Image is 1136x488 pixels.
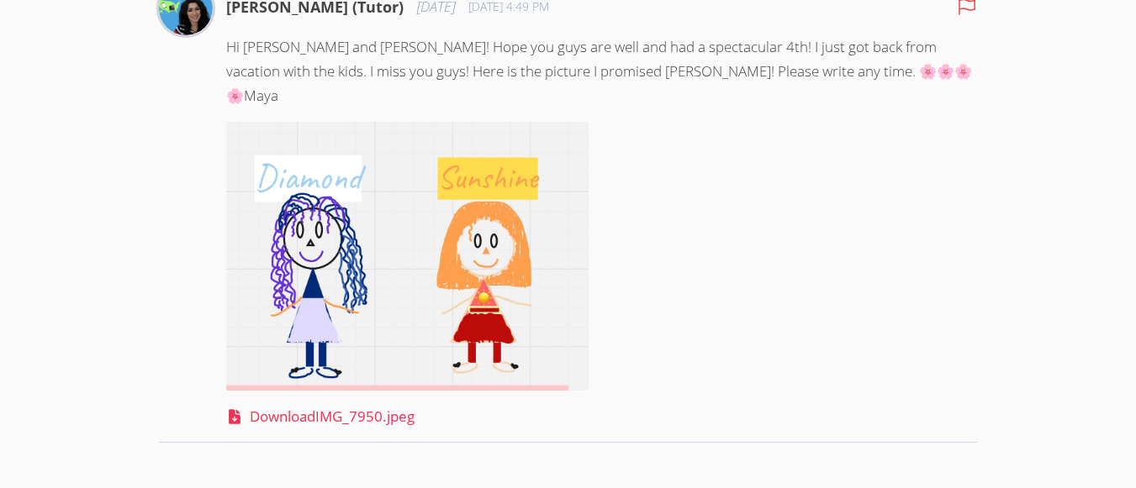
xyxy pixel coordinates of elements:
[226,122,589,391] img: IMG_7950.jpeg
[250,405,415,429] span: Download IMG_7950.jpeg
[226,405,977,429] a: DownloadIMG_7950.jpeg
[226,35,977,108] p: Hi [PERSON_NAME] and [PERSON_NAME]! Hope you guys are well and had a spectacular 4th! I just got ...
